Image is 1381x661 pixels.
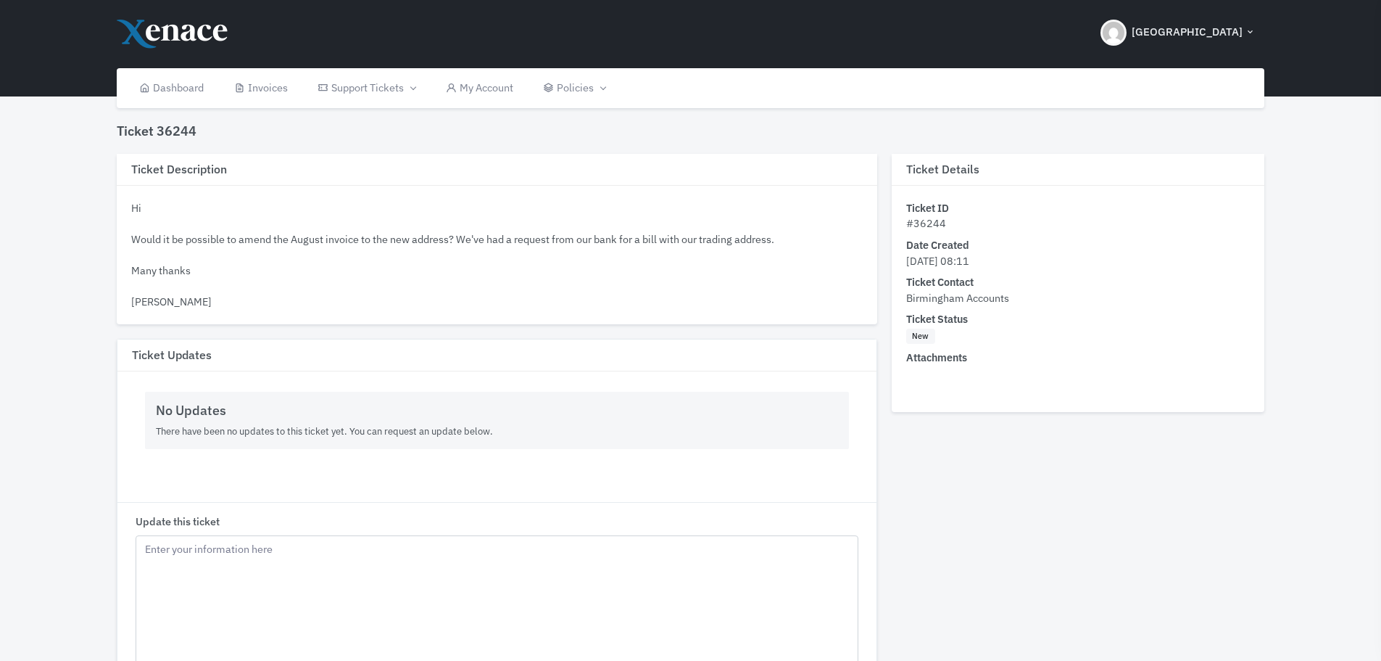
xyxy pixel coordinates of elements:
span: [DATE] 08:11 [906,254,969,268]
p: There have been no updates to this ticket yet. You can request an update below. [156,424,837,439]
a: Dashboard [124,68,219,108]
h3: Ticket Details [892,154,1264,186]
label: Update this ticket [136,514,220,530]
a: Invoices [219,68,303,108]
a: My Account [431,68,528,108]
a: Support Tickets [303,68,431,108]
img: Header Avatar [1100,20,1127,46]
dt: Attachments [906,350,1250,366]
dt: Ticket Contact [906,274,1250,290]
dt: Date Created [906,237,1250,253]
button: [GEOGRAPHIC_DATA] [1092,7,1264,58]
h4: Ticket 36244 [117,123,196,139]
div: Hi Would it be possible to amend the August invoice to the new address? We've had a request from ... [131,200,862,310]
dt: Ticket Status [906,311,1250,327]
h5: No Updates [156,403,837,419]
h3: Ticket Description [117,154,876,186]
span: Birmingham Accounts [906,291,1009,305]
a: Policies [528,68,621,108]
dt: Ticket ID [906,200,1250,216]
span: [GEOGRAPHIC_DATA] [1132,24,1243,41]
span: New [906,329,935,345]
h3: Ticket Updates [117,340,876,371]
span: #36244 [906,216,946,230]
